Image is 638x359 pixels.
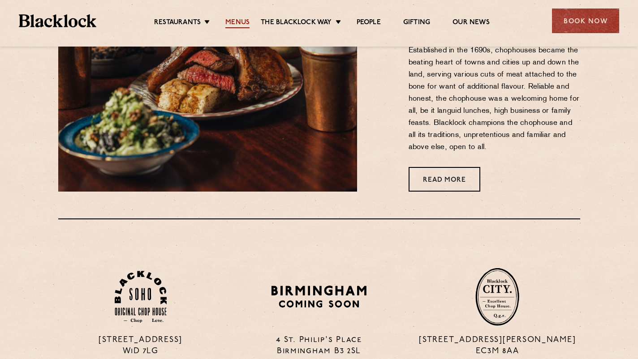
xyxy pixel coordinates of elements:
a: Restaurants [154,18,201,28]
img: BL_Textured_Logo-footer-cropped.svg [19,14,96,27]
img: BIRMINGHAM-P22_-e1747915156957.png [270,282,369,311]
p: [STREET_ADDRESS] W1D 7LG [58,335,223,357]
a: Our News [453,18,490,28]
div: Book Now [552,9,619,33]
a: The Blacklock Way [261,18,332,28]
img: Soho-stamp-default.svg [115,271,167,323]
p: Established in the 1690s, chophouses became the beating heart of towns and cities up and down the... [409,45,580,154]
p: [STREET_ADDRESS][PERSON_NAME] EC3M 8AA [415,335,580,357]
a: People [357,18,381,28]
a: Read More [409,167,480,192]
p: 4 St. Philip's Place Birmingham B3 2SL [237,335,401,357]
a: Menus [225,18,250,28]
a: Gifting [403,18,430,28]
img: City-stamp-default.svg [475,268,519,326]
